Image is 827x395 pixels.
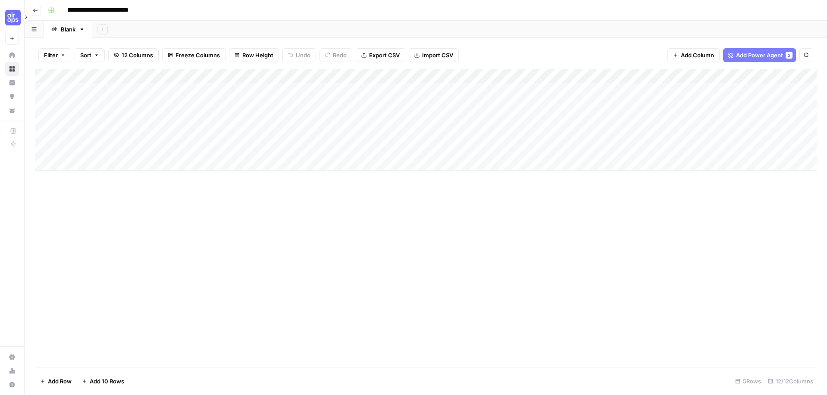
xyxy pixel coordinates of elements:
span: Sort [80,51,91,59]
button: Filter [38,48,71,62]
a: Home [5,48,19,62]
button: Sort [75,48,105,62]
span: Add Column [681,51,714,59]
span: 2 [788,52,790,59]
a: Insights [5,76,19,90]
span: Add 10 Rows [90,377,124,386]
button: Add Power Agent2 [723,48,796,62]
span: Redo [333,51,347,59]
button: Freeze Columns [162,48,226,62]
button: Workspace: Cohort 5 [5,7,19,28]
span: Undo [296,51,310,59]
span: Filter [44,51,58,59]
button: Help + Support [5,378,19,392]
a: Opportunities [5,90,19,103]
span: Add Row [48,377,72,386]
button: Add Column [667,48,720,62]
span: Freeze Columns [175,51,220,59]
div: 5 Rows [732,374,764,388]
a: Settings [5,350,19,364]
button: Undo [282,48,316,62]
button: Import CSV [409,48,459,62]
a: Usage [5,364,19,378]
span: Export CSV [369,51,400,59]
a: Browse [5,62,19,76]
button: Row Height [229,48,279,62]
span: Row Height [242,51,273,59]
a: Blank [44,21,92,38]
button: Add 10 Rows [77,374,129,388]
button: 12 Columns [108,48,159,62]
span: Import CSV [422,51,453,59]
span: Add Power Agent [736,51,783,59]
a: Your Data [5,103,19,117]
div: Blank [61,25,75,34]
img: Cohort 5 Logo [5,10,21,25]
div: 2 [786,52,793,59]
span: 12 Columns [122,51,153,59]
button: Redo [320,48,352,62]
button: Export CSV [356,48,405,62]
button: Add Row [35,374,77,388]
div: 12/12 Columns [764,374,817,388]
